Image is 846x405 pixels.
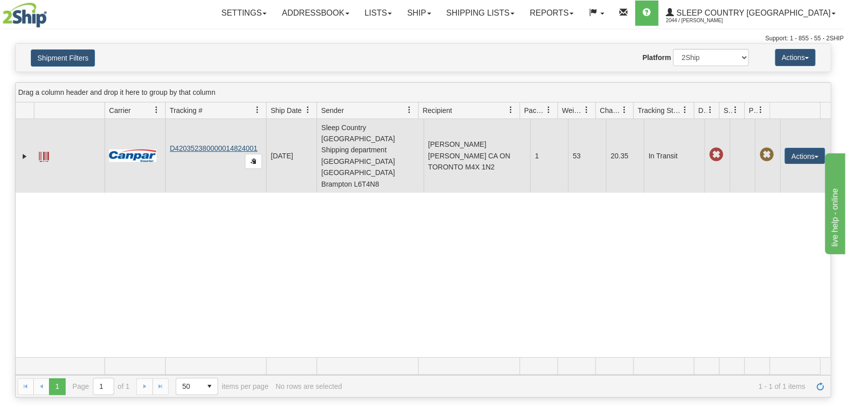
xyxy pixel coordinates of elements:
td: Sleep Country [GEOGRAPHIC_DATA] Shipping department [GEOGRAPHIC_DATA] [GEOGRAPHIC_DATA] Brampton ... [316,119,424,193]
img: 14 - Canpar [109,149,156,162]
a: Weight filter column settings [578,101,595,119]
a: Refresh [812,378,828,394]
span: Recipient [422,105,452,115]
span: Page of 1 [73,378,130,395]
span: Delivery Status [698,105,707,115]
a: Tracking Status filter column settings [676,101,694,119]
span: Sleep Country [GEOGRAPHIC_DATA] [674,9,830,17]
td: In Transit [644,119,704,193]
a: Delivery Status filter column settings [702,101,719,119]
span: select [201,378,218,394]
td: 53 [568,119,606,193]
a: Ship [399,1,438,26]
div: grid grouping header [16,83,830,102]
span: Sender [321,105,344,115]
label: Platform [642,52,671,63]
span: Charge [600,105,621,115]
span: Tracking # [170,105,202,115]
span: Weight [562,105,583,115]
span: Ship Date [271,105,301,115]
td: 20.35 [606,119,644,193]
span: Page sizes drop down [176,378,218,395]
a: Expand [20,151,30,161]
span: Packages [524,105,545,115]
td: 1 [530,119,568,193]
span: Tracking Status [638,105,681,115]
button: Shipment Filters [31,49,95,67]
a: D420352380000014824001 [170,144,257,152]
span: Shipment Issues [723,105,732,115]
span: Pickup Not Assigned [759,148,773,162]
a: Recipient filter column settings [502,101,519,119]
div: No rows are selected [276,382,342,390]
iframe: chat widget [823,151,845,254]
td: [DATE] [266,119,316,193]
span: 50 [182,381,195,391]
button: Actions [775,49,815,66]
a: Shipment Issues filter column settings [727,101,744,119]
a: Ship Date filter column settings [299,101,316,119]
a: Sleep Country [GEOGRAPHIC_DATA] 2044 / [PERSON_NAME] [658,1,843,26]
div: live help - online [8,6,93,18]
span: Late [709,148,723,162]
a: Carrier filter column settings [148,101,165,119]
a: Lists [357,1,399,26]
span: Carrier [109,105,131,115]
span: Page 1 [49,378,65,394]
a: Tracking # filter column settings [249,101,266,119]
a: Reports [522,1,581,26]
img: logo2044.jpg [3,3,47,28]
input: Page 1 [93,378,114,394]
div: Support: 1 - 855 - 55 - 2SHIP [3,34,843,43]
span: items per page [176,378,269,395]
a: Charge filter column settings [616,101,633,119]
td: [PERSON_NAME] [PERSON_NAME] CA ON TORONTO M4X 1N2 [424,119,531,193]
a: Addressbook [274,1,357,26]
span: 2044 / [PERSON_NAME] [666,16,742,26]
a: Packages filter column settings [540,101,557,119]
button: Copy to clipboard [245,154,262,169]
button: Actions [784,148,825,164]
a: Settings [214,1,274,26]
a: Shipping lists [439,1,522,26]
a: Label [39,147,49,163]
a: Sender filter column settings [401,101,418,119]
span: 1 - 1 of 1 items [349,382,805,390]
a: Pickup Status filter column settings [752,101,769,119]
span: Pickup Status [749,105,757,115]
